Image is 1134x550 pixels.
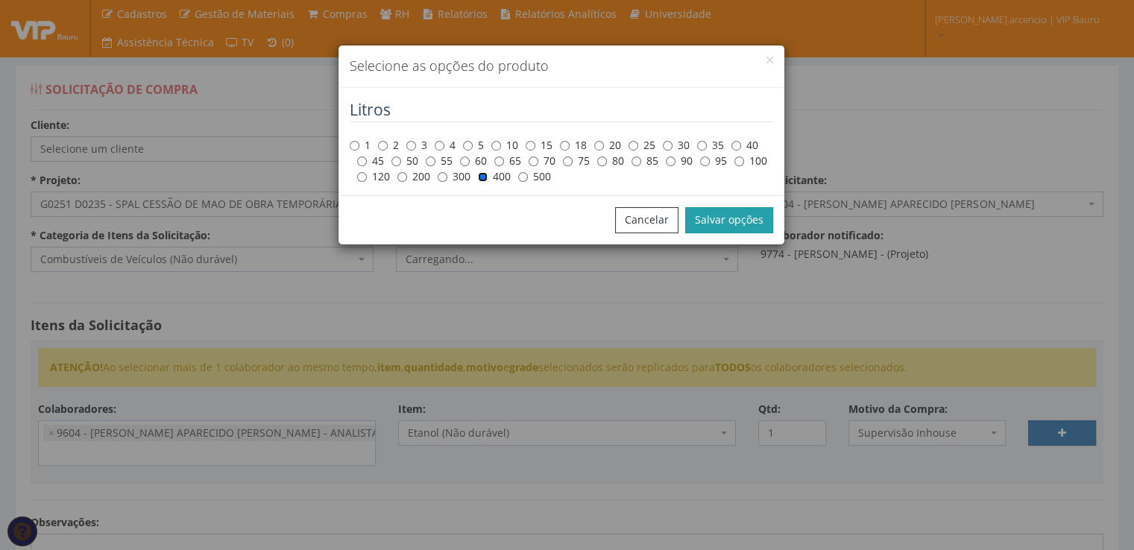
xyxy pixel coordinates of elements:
label: 30 [663,138,690,153]
label: 120 [357,169,390,184]
label: 15 [526,138,552,153]
label: 95 [700,154,727,168]
label: 100 [734,154,767,168]
label: 85 [631,154,658,168]
label: 5 [463,138,484,153]
label: 45 [357,154,384,168]
label: 1 [350,138,371,153]
label: 40 [731,138,758,153]
label: 500 [518,169,551,184]
label: 2 [378,138,399,153]
button: Salvar opções [685,207,773,233]
label: 18 [560,138,587,153]
label: 90 [666,154,693,168]
label: 35 [697,138,724,153]
label: 3 [406,138,427,153]
label: 10 [491,138,518,153]
label: 50 [391,154,418,168]
legend: Litros [350,99,773,122]
label: 60 [460,154,487,168]
label: 400 [478,169,511,184]
label: 20 [594,138,621,153]
label: 25 [629,138,655,153]
label: 70 [529,154,555,168]
label: 4 [435,138,456,153]
label: 65 [494,154,521,168]
label: 200 [397,169,430,184]
label: 55 [426,154,453,168]
button: Cancelar [615,207,678,233]
label: 75 [563,154,590,168]
label: 80 [597,154,624,168]
h4: Selecione as opções do produto [350,57,773,76]
label: 300 [438,169,470,184]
